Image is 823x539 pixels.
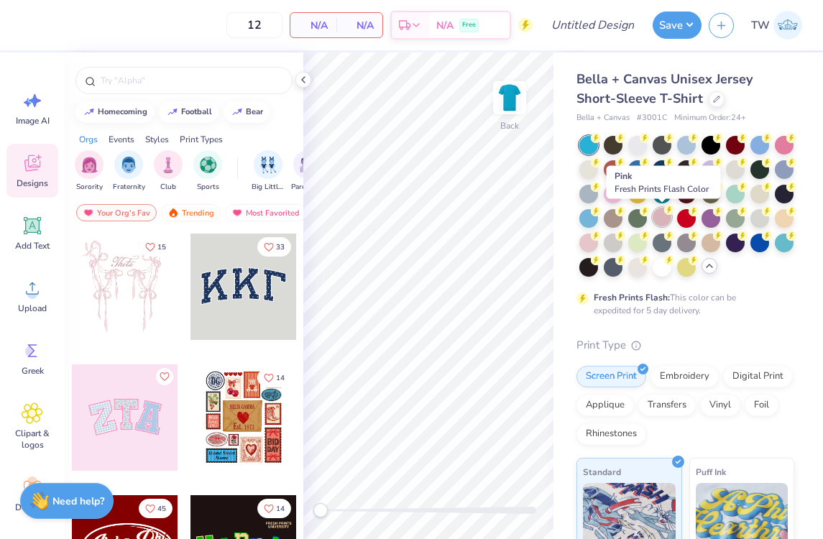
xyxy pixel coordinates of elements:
button: football [159,101,219,123]
span: Decorate [15,502,50,513]
div: This color can be expedited for 5 day delivery. [594,291,771,317]
span: 14 [276,374,285,382]
img: trend_line.gif [167,108,178,116]
button: Like [156,368,173,385]
div: Applique [576,395,634,416]
button: Like [257,499,291,518]
div: filter for Big Little Reveal [252,150,285,193]
img: trend_line.gif [83,108,95,116]
div: Transfers [638,395,696,416]
button: filter button [252,150,285,193]
button: bear [224,101,270,123]
img: most_fav.gif [83,208,94,218]
span: Fraternity [113,182,145,193]
span: N/A [436,18,454,33]
img: Taylor Wulf [773,11,802,40]
span: Free [462,20,476,30]
button: filter button [154,150,183,193]
div: Embroidery [650,366,719,387]
span: 45 [157,505,166,512]
input: Try "Alpha" [99,73,283,88]
img: Sorority Image [81,157,98,173]
div: Most Favorited [225,204,306,221]
img: Fraternity Image [121,157,137,173]
img: Club Image [160,157,176,173]
span: Fresh Prints Flash Color [615,183,709,195]
span: Greek [22,365,44,377]
span: Sorority [76,182,103,193]
span: Minimum Order: 24 + [674,112,746,124]
span: 14 [276,505,285,512]
img: Big Little Reveal Image [260,157,276,173]
button: Like [139,237,173,257]
button: Like [139,499,173,518]
span: Designs [17,178,48,189]
img: Back [495,83,524,112]
span: Bella + Canvas [576,112,630,124]
span: Add Text [15,240,50,252]
span: Big Little Reveal [252,182,285,193]
img: most_fav.gif [231,208,243,218]
div: Pink [607,166,721,199]
a: TW [745,11,809,40]
button: Save [653,11,702,39]
div: football [181,108,212,116]
span: Club [160,182,176,193]
div: Screen Print [576,366,646,387]
button: filter button [291,150,324,193]
span: Image AI [16,115,50,126]
div: Trending [161,204,221,221]
strong: Need help? [52,494,104,508]
strong: Fresh Prints Flash: [594,292,670,303]
button: filter button [193,150,222,193]
div: Print Types [180,133,223,146]
img: trend_line.gif [231,108,243,116]
div: filter for Fraternity [113,150,145,193]
div: bear [246,108,263,116]
span: 15 [157,244,166,251]
input: Untitled Design [540,11,645,40]
button: Like [257,237,291,257]
div: filter for Club [154,150,183,193]
span: Standard [583,464,621,479]
div: Back [500,119,519,132]
span: TW [751,17,770,34]
div: filter for Sorority [75,150,104,193]
span: N/A [345,18,374,33]
input: – – [226,12,282,38]
button: filter button [75,150,104,193]
span: Parent's Weekend [291,182,324,193]
div: Foil [745,395,778,416]
div: Your Org's Fav [76,204,157,221]
span: 33 [276,244,285,251]
div: Styles [145,133,169,146]
img: Parent's Weekend Image [300,157,316,173]
span: Clipart & logos [9,428,56,451]
div: filter for Parent's Weekend [291,150,324,193]
div: Events [109,133,134,146]
span: # 3001C [637,112,667,124]
img: trending.gif [167,208,179,218]
span: Puff Ink [696,464,726,479]
div: Vinyl [700,395,740,416]
span: Upload [18,303,47,314]
div: homecoming [98,108,147,116]
button: homecoming [75,101,154,123]
div: Orgs [79,133,98,146]
img: Sports Image [200,157,216,173]
div: Print Type [576,337,794,354]
div: Digital Print [723,366,793,387]
div: filter for Sports [193,150,222,193]
span: Sports [197,182,219,193]
button: filter button [113,150,145,193]
span: N/A [299,18,328,33]
button: Like [257,368,291,387]
div: Accessibility label [313,503,328,517]
span: Bella + Canvas Unisex Jersey Short-Sleeve T-Shirt [576,70,753,107]
div: Rhinestones [576,423,646,445]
